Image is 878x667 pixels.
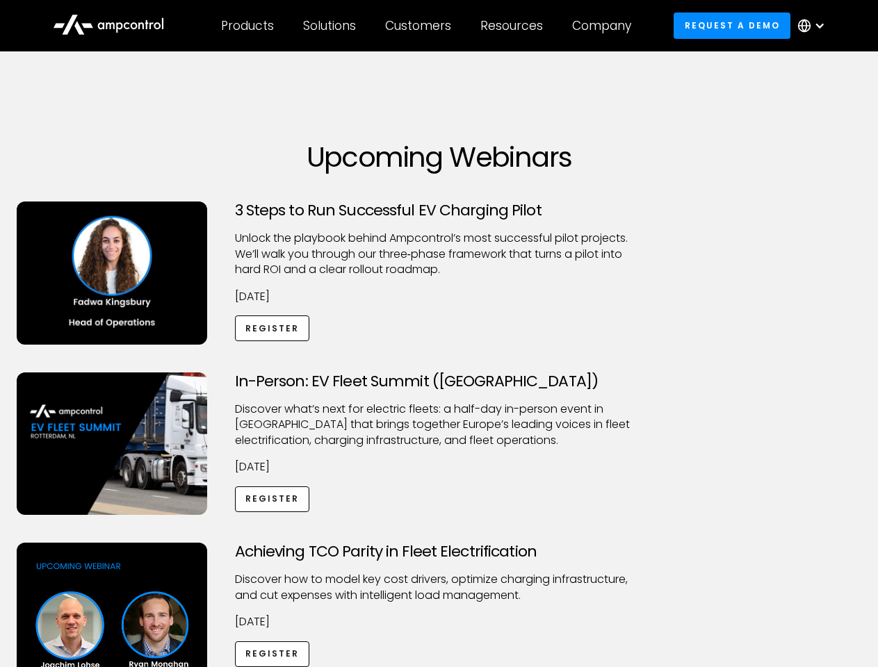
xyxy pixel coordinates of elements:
a: Request a demo [674,13,790,38]
div: Resources [480,18,543,33]
a: Register [235,315,310,341]
h1: Upcoming Webinars [17,140,862,174]
p: Discover how to model key cost drivers, optimize charging infrastructure, and cut expenses with i... [235,572,644,603]
div: Company [572,18,631,33]
a: Register [235,486,310,512]
p: [DATE] [235,459,644,475]
div: Products [221,18,274,33]
h3: In-Person: EV Fleet Summit ([GEOGRAPHIC_DATA]) [235,372,644,390]
div: Solutions [303,18,356,33]
p: [DATE] [235,289,644,304]
p: ​Discover what’s next for electric fleets: a half-day in-person event in [GEOGRAPHIC_DATA] that b... [235,402,644,448]
div: Customers [385,18,451,33]
h3: 3 Steps to Run Successful EV Charging Pilot [235,201,644,220]
h3: Achieving TCO Parity in Fleet Electrification [235,543,644,561]
a: Register [235,641,310,667]
p: [DATE] [235,614,644,629]
p: Unlock the playbook behind Ampcontrol’s most successful pilot projects. We’ll walk you through ou... [235,231,644,277]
